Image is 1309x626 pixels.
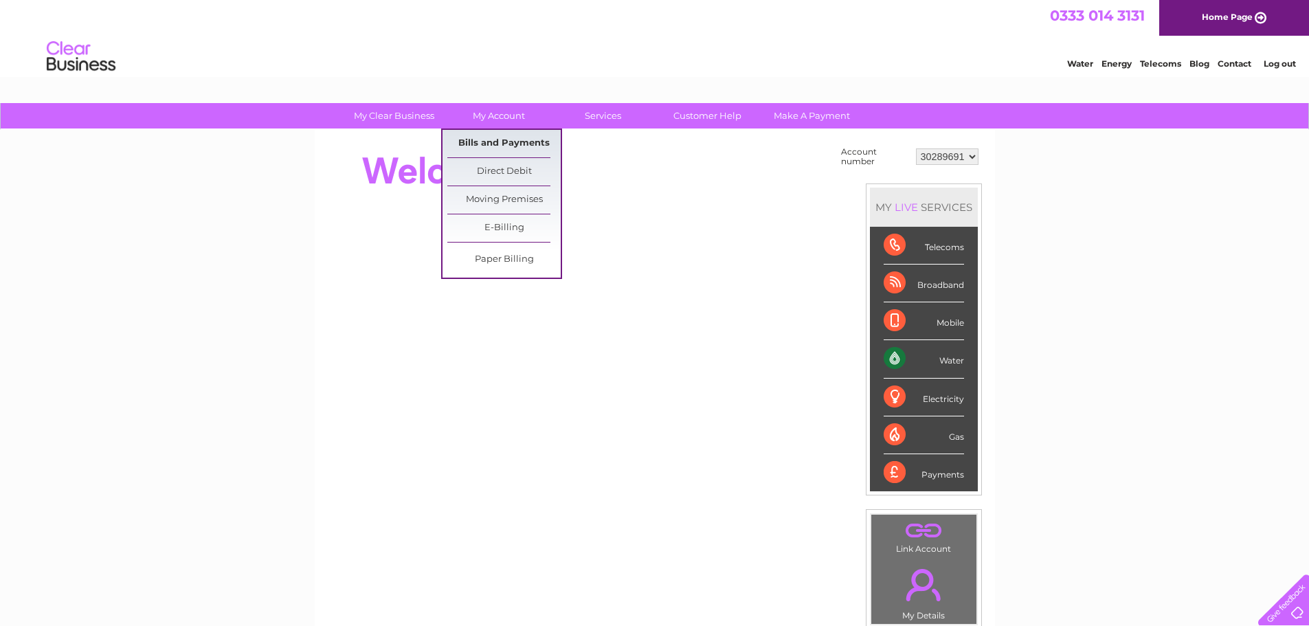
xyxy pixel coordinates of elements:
td: My Details [871,557,977,625]
a: Paper Billing [447,246,561,273]
a: Water [1067,58,1093,69]
div: Broadband [884,265,964,302]
a: Bills and Payments [447,130,561,157]
a: My Clear Business [337,103,451,128]
a: Customer Help [651,103,764,128]
a: Energy [1101,58,1132,69]
a: . [875,561,973,609]
a: Blog [1189,58,1209,69]
a: . [875,518,973,542]
a: Make A Payment [755,103,869,128]
td: Account number [838,144,913,170]
div: MY SERVICES [870,188,978,227]
div: Clear Business is a trading name of Verastar Limited (registered in [GEOGRAPHIC_DATA] No. 3667643... [331,8,980,67]
div: Electricity [884,379,964,416]
div: Gas [884,416,964,454]
a: Services [546,103,660,128]
a: Telecoms [1140,58,1181,69]
a: 0333 014 3131 [1050,7,1145,24]
div: Mobile [884,302,964,340]
a: Contact [1218,58,1251,69]
div: LIVE [892,201,921,214]
div: Telecoms [884,227,964,265]
td: Link Account [871,514,977,557]
a: E-Billing [447,214,561,242]
a: Direct Debit [447,158,561,186]
div: Payments [884,454,964,491]
img: logo.png [46,36,116,78]
a: Moving Premises [447,186,561,214]
a: Log out [1264,58,1296,69]
a: My Account [442,103,555,128]
div: Water [884,340,964,378]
